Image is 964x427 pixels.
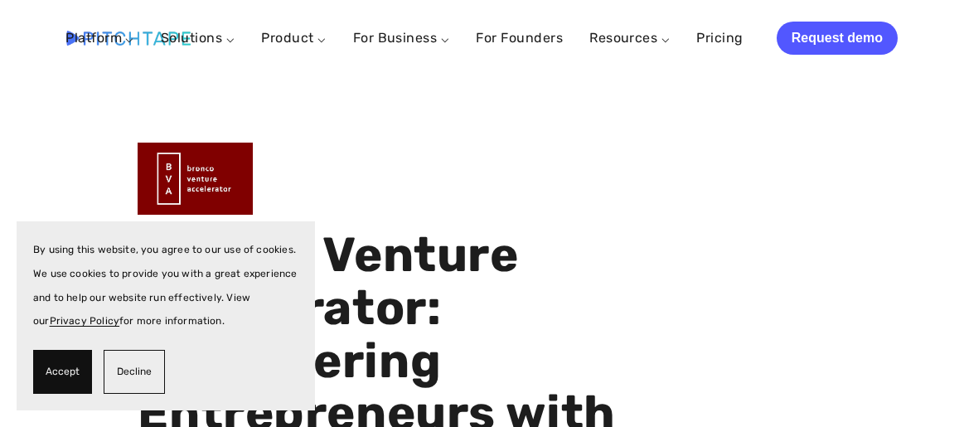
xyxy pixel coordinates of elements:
section: Cookie banner [17,221,315,410]
span: Accept [46,360,80,384]
a: For Founders [476,23,563,53]
a: Solutions ⌵ [161,30,235,46]
span: Decline [117,360,152,384]
button: Decline [104,350,165,394]
a: Privacy Policy [50,315,120,327]
a: Resources ⌵ [589,30,670,46]
a: Product ⌵ [261,30,326,46]
a: Platform ⌵ [65,30,134,46]
a: For Business ⌵ [353,30,450,46]
button: Accept [33,350,92,394]
a: Pricing [696,23,743,53]
a: Request demo [777,22,898,55]
p: By using this website, you agree to our use of cookies. We use cookies to provide you with a grea... [33,238,298,333]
